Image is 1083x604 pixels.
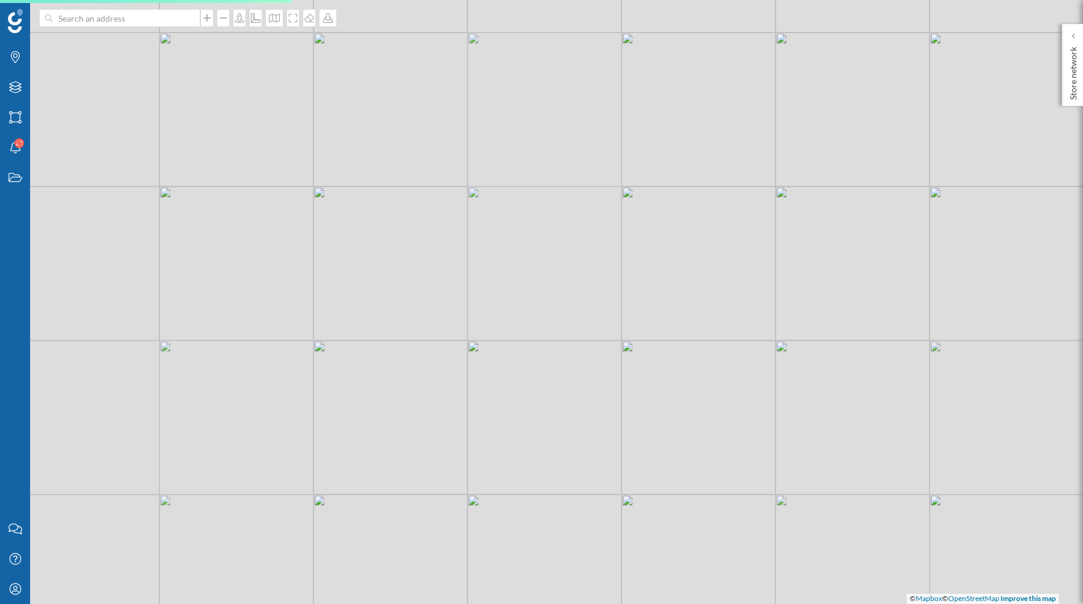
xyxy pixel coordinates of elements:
img: Geoblink Logo [8,9,23,33]
div: © © [907,594,1059,604]
a: Mapbox [916,594,942,603]
a: OpenStreetMap [948,594,999,603]
a: Improve this map [1001,594,1056,603]
p: Store network [1067,42,1079,100]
